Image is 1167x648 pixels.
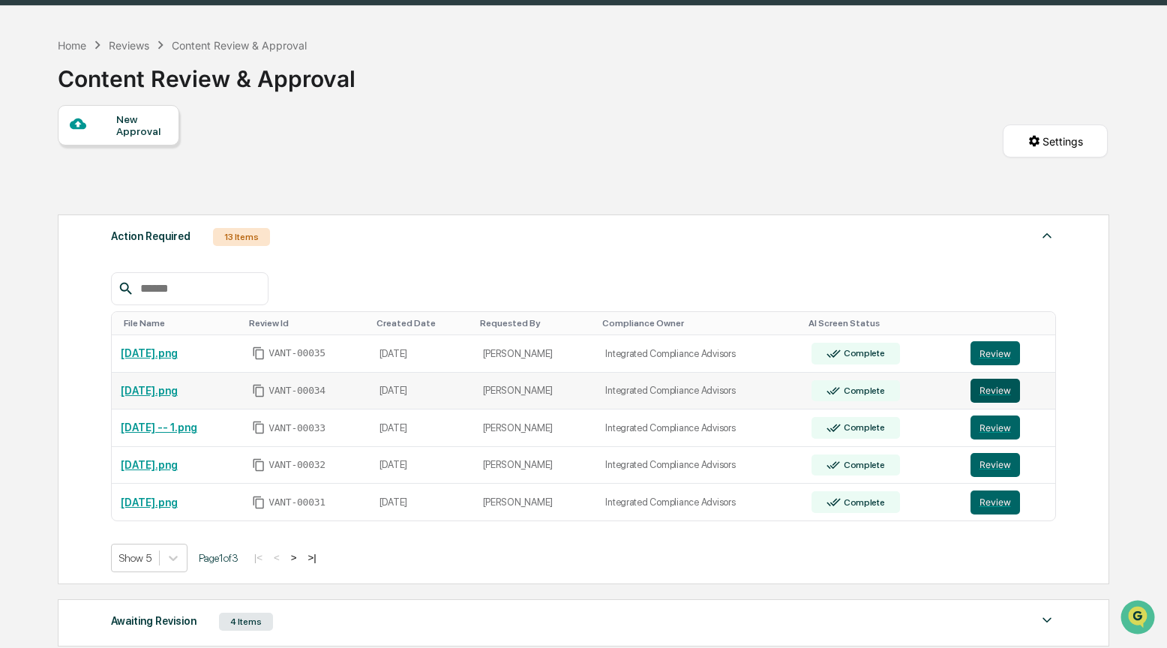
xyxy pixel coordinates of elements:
td: [PERSON_NAME] [474,335,597,373]
td: [PERSON_NAME] [474,409,597,447]
span: VANT-00033 [268,422,325,434]
a: [DATE].png [121,347,178,359]
button: Review [970,379,1020,403]
p: How can we help? [15,31,273,55]
div: Complete [841,385,885,396]
button: Review [970,341,1020,365]
div: New Approval [116,113,166,137]
span: Copy Id [252,384,265,397]
img: 1746055101610-c473b297-6a78-478c-a979-82029cc54cd1 [15,115,42,142]
a: Powered byPylon [106,253,181,265]
a: 🔎Data Lookup [9,211,100,238]
a: [DATE].png [121,459,178,471]
td: [PERSON_NAME] [474,373,597,410]
a: [DATE] -- 1.png [121,421,197,433]
td: Integrated Compliance Advisors [596,373,802,410]
td: [DATE] [370,447,474,484]
span: Data Lookup [30,217,94,232]
span: VANT-00031 [268,496,325,508]
div: Toggle SortBy [973,318,1049,328]
span: Attestations [124,189,186,204]
div: Action Required [111,226,190,246]
div: 🖐️ [15,190,27,202]
div: Reviews [109,39,149,52]
a: Review [970,453,1046,477]
a: [DATE].png [121,496,178,508]
button: > [286,551,301,564]
div: Complete [841,348,885,358]
div: Start new chat [51,115,246,130]
td: [DATE] [370,484,474,520]
div: Home [58,39,86,52]
td: [PERSON_NAME] [474,447,597,484]
td: Integrated Compliance Advisors [596,335,802,373]
span: VANT-00035 [268,347,325,359]
div: Complete [841,460,885,470]
a: Review [970,415,1046,439]
td: Integrated Compliance Advisors [596,447,802,484]
a: Review [970,490,1046,514]
img: caret [1038,611,1056,629]
div: Toggle SortBy [480,318,591,328]
button: Settings [1003,124,1108,157]
a: 🗄️Attestations [103,183,192,210]
a: [DATE].png [121,385,178,397]
span: VANT-00032 [268,459,325,471]
div: Complete [841,422,885,433]
span: VANT-00034 [268,385,325,397]
button: < [269,551,284,564]
div: 🔎 [15,219,27,231]
button: >| [304,551,321,564]
td: [PERSON_NAME] [474,484,597,520]
a: 🖐️Preclearance [9,183,103,210]
div: 4 Items [219,613,273,631]
td: Integrated Compliance Advisors [596,484,802,520]
td: [DATE] [370,335,474,373]
button: Start new chat [255,119,273,137]
div: Toggle SortBy [124,318,237,328]
button: |< [250,551,267,564]
div: Toggle SortBy [602,318,796,328]
iframe: Open customer support [1119,598,1159,639]
div: Toggle SortBy [808,318,955,328]
div: Complete [841,497,885,508]
button: Review [970,490,1020,514]
span: Copy Id [252,458,265,472]
span: Page 1 of 3 [199,552,238,564]
span: Copy Id [252,496,265,509]
a: Review [970,341,1046,365]
span: Copy Id [252,346,265,360]
div: 13 Items [213,228,270,246]
div: Content Review & Approval [58,53,355,92]
div: Toggle SortBy [249,318,364,328]
div: Content Review & Approval [172,39,307,52]
div: We're available if you need us! [51,130,190,142]
td: Integrated Compliance Advisors [596,409,802,447]
a: Review [970,379,1046,403]
span: Copy Id [252,421,265,434]
div: Awaiting Revision [111,611,196,631]
img: caret [1038,226,1056,244]
div: 🗄️ [109,190,121,202]
span: Pylon [149,254,181,265]
span: Preclearance [30,189,97,204]
button: Review [970,453,1020,477]
td: [DATE] [370,373,474,410]
button: Review [970,415,1020,439]
td: [DATE] [370,409,474,447]
div: Toggle SortBy [376,318,468,328]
